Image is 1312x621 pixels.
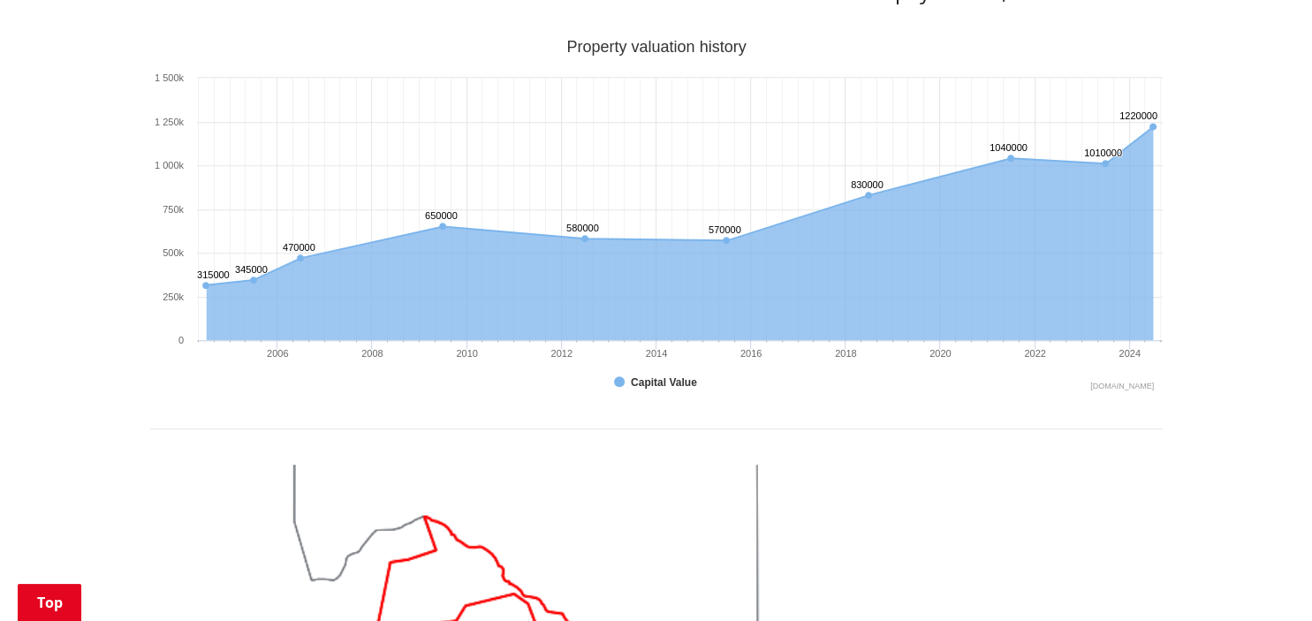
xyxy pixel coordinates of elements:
text: 580000 [566,223,599,233]
path: Saturday, Jun 30, 12:00, 830,000. Capital Value. [865,192,872,199]
path: Friday, Jun 30, 12:00, 470,000. Capital Value. [297,254,304,261]
text: 250k [163,292,184,302]
path: Friday, Jun 30, 12:00, 1,010,000. Capital Value. [1102,160,1109,167]
path: Tuesday, Jun 30, 12:00, 650,000. Capital Value. [439,223,446,230]
text: 2020 [929,348,951,359]
text: 0 [178,335,184,345]
text: 830000 [851,179,884,190]
text: 2012 [551,348,573,359]
path: Wednesday, Jun 30, 12:00, 1,040,000. Capital Value. [1007,155,1014,162]
iframe: Messenger Launcher [1231,547,1294,610]
text: 500k [163,247,184,258]
text: 2010 [456,348,477,359]
button: Show Capital Value [614,374,702,391]
text: 1 250k [155,117,185,127]
text: 2016 [740,348,762,359]
text: 315000 [197,269,230,280]
svg: Interactive chart [150,40,1163,393]
text: 1040000 [990,142,1028,153]
text: Property valuation history [567,38,747,56]
div: Property valuation history. Highcharts interactive chart. [150,40,1163,393]
text: Chart credits: Highcharts.com [1090,382,1154,390]
path: Tuesday, Jun 30, 12:00, 570,000. Capital Value. [723,237,730,244]
path: Saturday, Jun 30, 12:00, 580,000. Capital Value. [581,235,588,242]
path: Thursday, Jun 30, 12:00, 345,000. Capital Value. [250,276,257,284]
text: 2006 [267,348,288,359]
text: 2024 [1119,348,1141,359]
text: 2018 [835,348,856,359]
text: 1 500k [155,72,185,83]
text: 2022 [1024,348,1045,359]
a: Top [18,584,81,621]
text: 1 000k [155,160,185,170]
text: 2014 [646,348,667,359]
text: 1220000 [1119,110,1157,121]
text: 1010000 [1084,148,1122,158]
text: 650000 [425,210,458,221]
text: 750k [163,204,184,215]
path: Wednesday, Jun 30, 12:00, 315,000. Capital Value. [202,282,209,289]
text: 470000 [283,242,315,253]
text: 2008 [361,348,383,359]
path: Sunday, Jun 30, 12:00, 1,220,000. Capital Value. [1149,124,1157,131]
text: 570000 [709,224,741,235]
text: 345000 [235,264,268,275]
